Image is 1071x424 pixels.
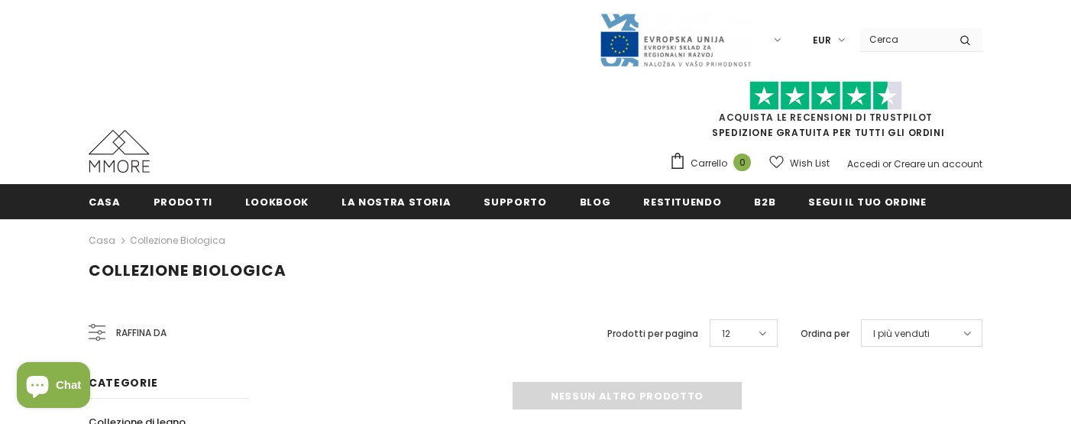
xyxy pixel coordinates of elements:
[847,157,880,170] a: Accedi
[89,375,157,390] span: Categorie
[790,156,830,171] span: Wish List
[130,234,225,247] a: Collezione biologica
[754,184,775,218] a: B2B
[89,260,286,281] span: Collezione biologica
[669,152,759,175] a: Carrello 0
[89,184,121,218] a: Casa
[808,184,926,218] a: Segui il tuo ordine
[245,195,309,209] span: Lookbook
[580,184,611,218] a: Blog
[580,195,611,209] span: Blog
[749,81,902,111] img: Fidati di Pilot Stars
[813,33,831,48] span: EUR
[599,33,752,46] a: Javni Razpis
[769,150,830,176] a: Wish List
[607,326,698,341] label: Prodotti per pagina
[116,325,167,341] span: Raffina da
[89,195,121,209] span: Casa
[341,184,451,218] a: La nostra storia
[643,195,721,209] span: Restituendo
[719,111,933,124] a: Acquista le recensioni di TrustPilot
[245,184,309,218] a: Lookbook
[154,184,212,218] a: Prodotti
[341,195,451,209] span: La nostra storia
[894,157,982,170] a: Creare un account
[484,184,546,218] a: supporto
[643,184,721,218] a: Restituendo
[12,362,95,412] inbox-online-store-chat: Shopify online store chat
[873,326,930,341] span: I più venduti
[691,156,727,171] span: Carrello
[484,195,546,209] span: supporto
[860,28,948,50] input: Search Site
[801,326,849,341] label: Ordina per
[89,231,115,250] a: Casa
[599,12,752,68] img: Javni Razpis
[733,154,751,171] span: 0
[808,195,926,209] span: Segui il tuo ordine
[89,130,150,173] img: Casi MMORE
[669,88,982,139] span: SPEDIZIONE GRATUITA PER TUTTI GLI ORDINI
[882,157,891,170] span: or
[722,326,730,341] span: 12
[754,195,775,209] span: B2B
[154,195,212,209] span: Prodotti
